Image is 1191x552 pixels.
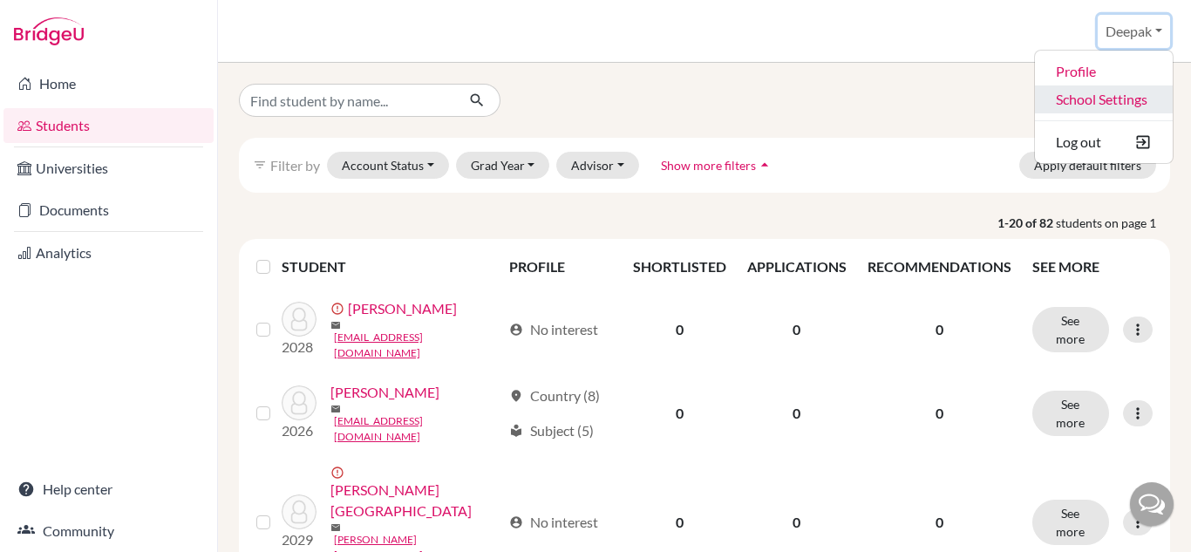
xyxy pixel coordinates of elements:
a: Students [3,108,214,143]
th: PROFILE [499,246,622,288]
th: STUDENT [282,246,500,288]
a: School Settings [1035,85,1173,113]
span: mail [330,320,341,331]
i: filter_list [253,158,267,172]
button: Advisor [556,152,639,179]
a: Community [3,514,214,549]
a: Home [3,66,214,101]
span: mail [330,522,341,533]
span: account_circle [509,323,523,337]
p: 0 [868,512,1011,533]
span: location_on [509,389,523,403]
p: 2028 [282,337,316,358]
td: 0 [737,288,857,371]
th: APPLICATIONS [737,246,857,288]
a: Universities [3,151,214,186]
div: No interest [509,319,598,340]
span: account_circle [509,515,523,529]
th: RECOMMENDATIONS [857,246,1022,288]
span: mail [330,404,341,414]
span: students on page 1 [1056,214,1170,232]
button: See more [1032,391,1109,436]
button: Log out [1035,128,1173,156]
a: [EMAIL_ADDRESS][DOMAIN_NAME] [334,330,502,361]
span: Help [39,12,75,28]
span: Show more filters [661,158,756,173]
a: Help center [3,472,214,507]
div: Country (8) [509,385,600,406]
div: Subject (5) [509,420,594,441]
strong: 1-20 of 82 [997,214,1056,232]
p: 0 [868,403,1011,424]
a: [PERSON_NAME] [330,382,439,403]
img: Agasti, Aarya [282,385,316,420]
button: See more [1032,500,1109,545]
img: Aggarwal, Arshiya [282,494,316,529]
i: arrow_drop_up [756,156,773,174]
a: Profile [1035,58,1173,85]
span: local_library [509,424,523,438]
img: Bridge-U [14,17,84,45]
a: [EMAIL_ADDRESS][DOMAIN_NAME] [334,413,502,445]
button: See more [1032,307,1109,352]
div: No interest [509,512,598,533]
button: Show more filtersarrow_drop_up [646,152,788,179]
td: 0 [737,371,857,455]
button: Grad Year [456,152,550,179]
img: Acharya, Dipesh [282,302,316,337]
span: Filter by [270,157,320,174]
p: 0 [868,319,1011,340]
ul: Deepak [1034,50,1174,164]
button: Account Status [327,152,449,179]
button: Apply default filters [1019,152,1156,179]
td: 0 [623,371,737,455]
button: Deepak [1098,15,1170,48]
td: 0 [623,288,737,371]
a: Documents [3,193,214,228]
span: error_outline [330,302,348,316]
input: Find student by name... [239,84,455,117]
th: SEE MORE [1022,246,1163,288]
span: error_outline [330,466,348,480]
p: 2029 [282,529,316,550]
a: [PERSON_NAME][GEOGRAPHIC_DATA] [330,480,502,521]
a: Analytics [3,235,214,270]
th: SHORTLISTED [623,246,737,288]
a: [PERSON_NAME] [348,298,457,319]
p: 2026 [282,420,316,441]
